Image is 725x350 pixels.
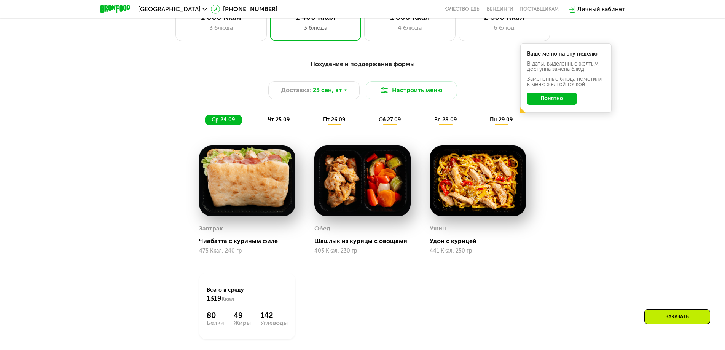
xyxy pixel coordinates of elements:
[260,320,288,326] div: Углеводы
[314,223,330,234] div: Обед
[527,77,605,87] div: Заменённые блюда пометили в меню жёлтой точкой.
[207,320,224,326] div: Белки
[444,6,481,12] a: Качество еды
[434,117,457,123] span: вс 28.09
[430,248,526,254] div: 441 Ккал, 250 гр
[260,311,288,320] div: 142
[212,117,235,123] span: ср 24.09
[487,6,513,12] a: Вендинги
[183,23,259,32] div: 3 блюда
[467,23,542,32] div: 6 блюд
[221,296,234,302] span: Ккал
[207,311,224,320] div: 80
[379,117,401,123] span: сб 27.09
[313,86,342,95] span: 23 сен, вт
[199,223,223,234] div: Завтрак
[527,93,577,105] button: Понятно
[281,86,311,95] span: Доставка:
[314,237,417,245] div: Шашлык из курицы с овощами
[278,23,353,32] div: 3 блюда
[430,223,446,234] div: Ужин
[430,237,532,245] div: Удон с курицей
[314,248,411,254] div: 403 Ккал, 230 гр
[366,81,457,99] button: Настроить меню
[268,117,290,123] span: чт 25.09
[527,61,605,72] div: В даты, выделенные желтым, доступна замена блюд.
[372,23,448,32] div: 4 блюда
[323,117,345,123] span: пт 26.09
[234,320,251,326] div: Жиры
[137,59,588,69] div: Похудение и поддержание формы
[577,5,625,14] div: Личный кабинет
[199,248,295,254] div: 475 Ккал, 240 гр
[519,6,559,12] div: поставщикам
[199,237,301,245] div: Чиабатта с куриным филе
[490,117,513,123] span: пн 29.09
[207,286,288,303] div: Всего в среду
[644,309,710,324] div: Заказать
[527,51,605,57] div: Ваше меню на эту неделю
[207,294,221,303] span: 1319
[234,311,251,320] div: 49
[138,6,201,12] span: [GEOGRAPHIC_DATA]
[211,5,277,14] a: [PHONE_NUMBER]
